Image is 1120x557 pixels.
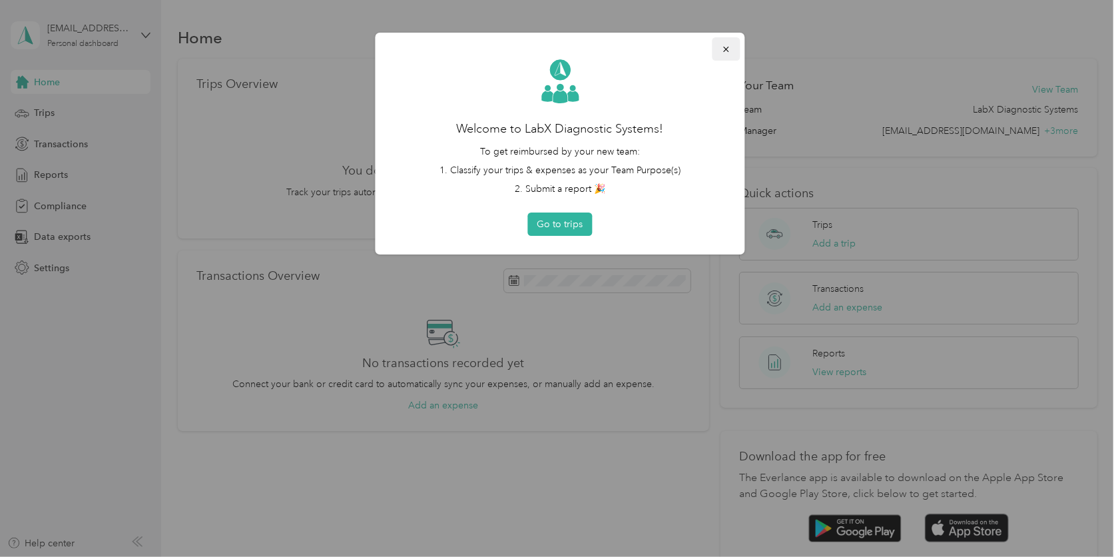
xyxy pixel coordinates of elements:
[394,120,726,138] h2: Welcome to LabX Diagnostic Systems!
[528,213,593,236] button: Go to trips
[394,145,726,159] p: To get reimbursed by your new team:
[1045,482,1120,557] iframe: Everlance-gr Chat Button Frame
[394,163,726,177] li: 1. Classify your trips & expenses as your Team Purpose(s)
[394,182,726,196] li: 2. Submit a report 🎉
